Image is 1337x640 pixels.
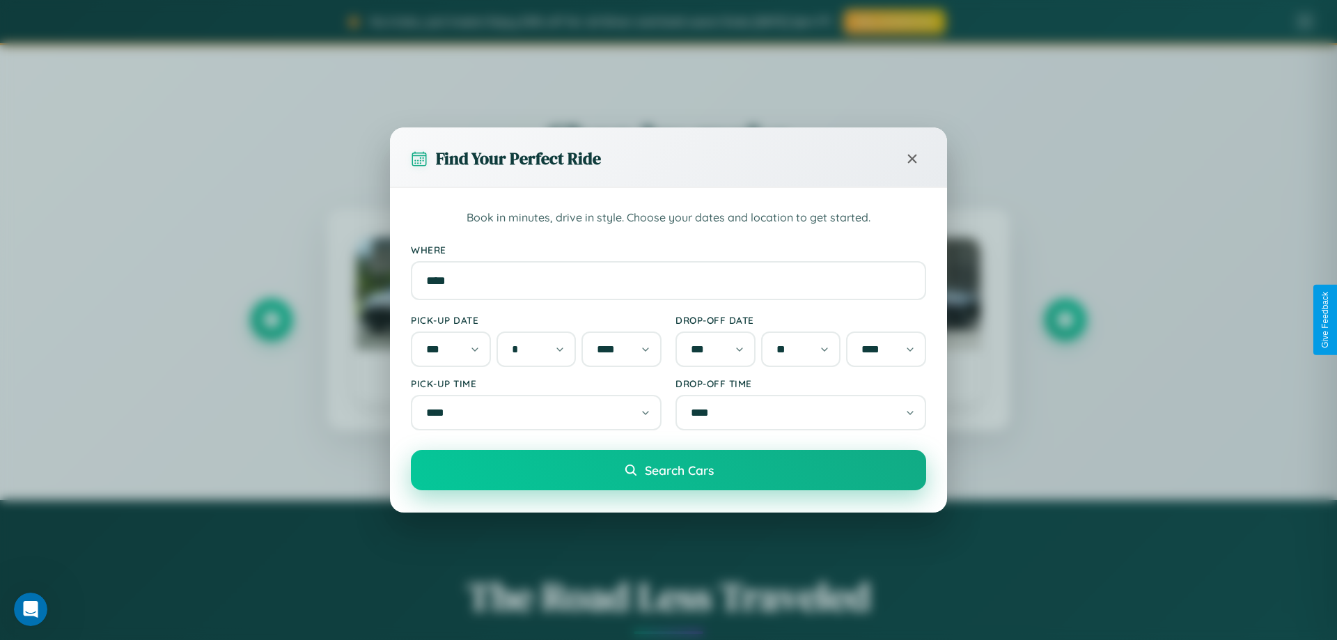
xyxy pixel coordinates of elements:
[411,244,926,256] label: Where
[675,314,926,326] label: Drop-off Date
[645,462,714,478] span: Search Cars
[411,314,662,326] label: Pick-up Date
[411,209,926,227] p: Book in minutes, drive in style. Choose your dates and location to get started.
[436,147,601,170] h3: Find Your Perfect Ride
[411,377,662,389] label: Pick-up Time
[675,377,926,389] label: Drop-off Time
[411,450,926,490] button: Search Cars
